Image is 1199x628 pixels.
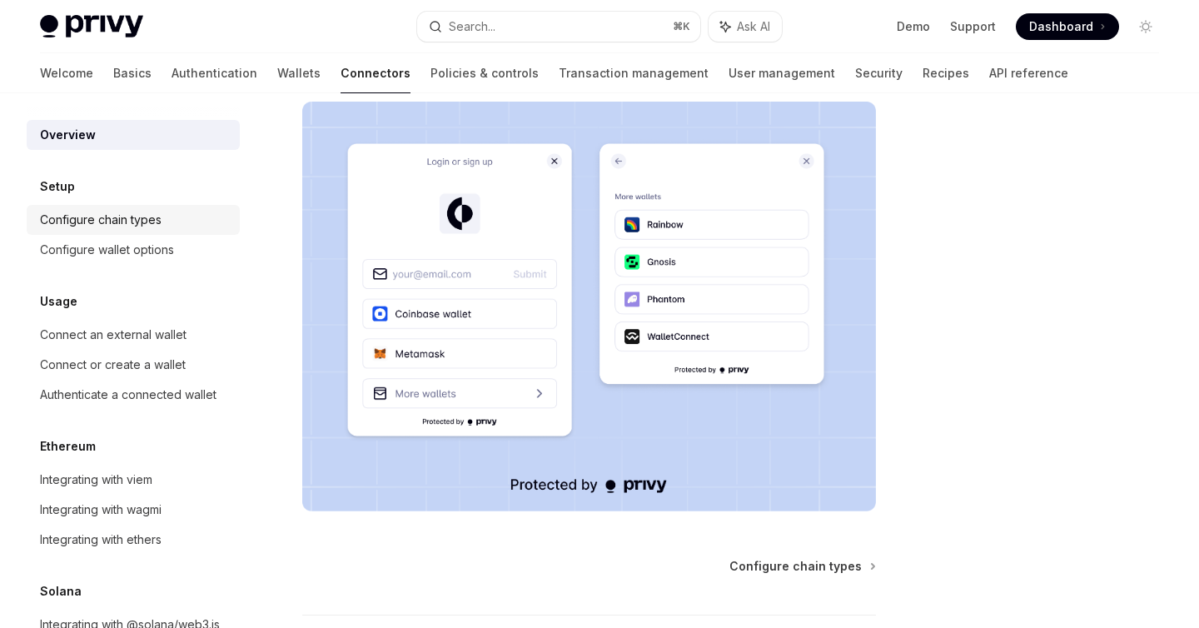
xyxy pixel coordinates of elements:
[341,53,410,93] a: Connectors
[40,470,152,490] div: Integrating with viem
[277,53,321,93] a: Wallets
[27,350,240,380] a: Connect or create a wallet
[172,53,257,93] a: Authentication
[855,53,903,93] a: Security
[40,500,162,520] div: Integrating with wagmi
[989,53,1068,93] a: API reference
[897,18,930,35] a: Demo
[40,210,162,230] div: Configure chain types
[40,436,96,456] h5: Ethereum
[729,558,862,575] span: Configure chain types
[709,12,782,42] button: Ask AI
[40,15,143,38] img: light logo
[113,53,152,93] a: Basics
[27,380,240,410] a: Authenticate a connected wallet
[40,325,187,345] div: Connect an external wallet
[40,240,174,260] div: Configure wallet options
[417,12,699,42] button: Search...⌘K
[27,525,240,555] a: Integrating with ethers
[40,53,93,93] a: Welcome
[40,385,216,405] div: Authenticate a connected wallet
[40,125,96,145] div: Overview
[673,20,690,33] span: ⌘ K
[27,320,240,350] a: Connect an external wallet
[40,355,186,375] div: Connect or create a wallet
[1132,13,1159,40] button: Toggle dark mode
[430,53,539,93] a: Policies & controls
[27,120,240,150] a: Overview
[27,495,240,525] a: Integrating with wagmi
[923,53,969,93] a: Recipes
[40,177,75,197] h5: Setup
[950,18,996,35] a: Support
[40,530,162,550] div: Integrating with ethers
[40,581,82,601] h5: Solana
[302,102,876,511] img: Connectors3
[729,53,835,93] a: User management
[729,558,874,575] a: Configure chain types
[40,292,77,312] h5: Usage
[27,205,240,235] a: Configure chain types
[737,18,770,35] span: Ask AI
[27,235,240,265] a: Configure wallet options
[1029,18,1093,35] span: Dashboard
[1016,13,1119,40] a: Dashboard
[449,17,495,37] div: Search...
[559,53,709,93] a: Transaction management
[27,465,240,495] a: Integrating with viem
